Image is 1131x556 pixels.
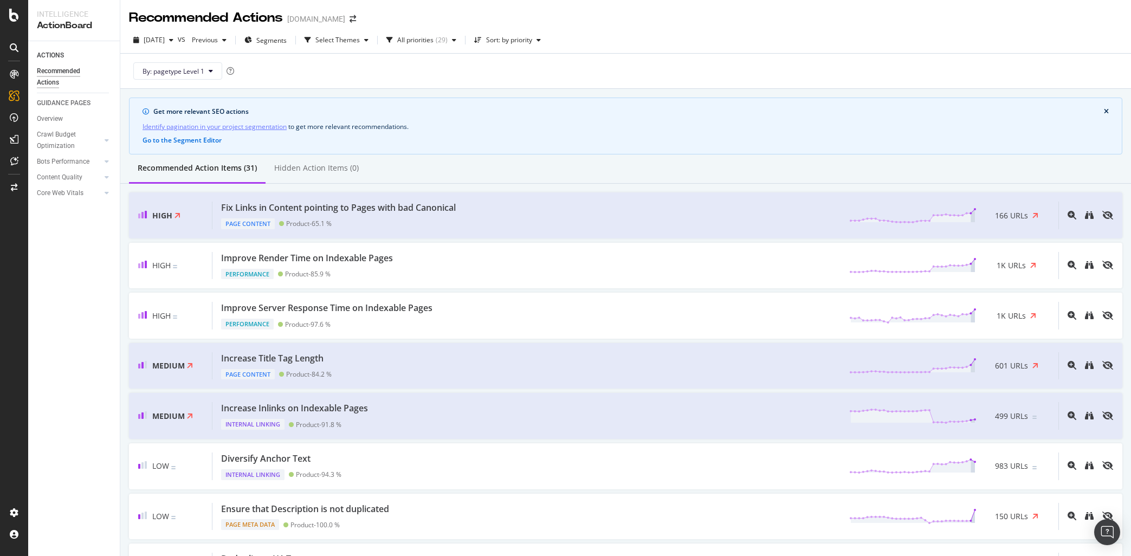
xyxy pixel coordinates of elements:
[37,98,91,109] div: GUIDANCE PAGES
[350,15,356,23] div: arrow-right-arrow-left
[287,14,345,24] div: [DOMAIN_NAME]
[152,210,172,221] span: High
[221,319,274,329] div: Performance
[37,66,102,88] div: Recommended Actions
[286,370,332,378] div: Product - 84.2 %
[296,470,341,479] div: Product - 94.3 %
[37,156,101,167] a: Bots Performance
[1102,512,1113,520] div: eye-slash
[1068,311,1076,320] div: magnifying-glass-plus
[1085,411,1094,421] a: binoculars
[37,172,101,183] a: Content Quality
[188,35,218,44] span: Previous
[37,66,112,88] a: Recommended Actions
[1102,461,1113,470] div: eye-slash
[221,452,311,465] div: Diversify Anchor Text
[1085,461,1094,471] a: binoculars
[995,411,1028,422] span: 499 URLs
[37,113,112,125] a: Overview
[995,210,1028,221] span: 166 URLs
[221,352,324,365] div: Increase Title Tag Length
[143,121,1109,132] div: to get more relevant recommendations .
[1094,519,1120,545] div: Open Intercom Messenger
[274,163,359,173] div: Hidden Action Items (0)
[152,311,171,321] span: High
[37,50,112,61] a: ACTIONS
[144,35,165,44] span: 2025 Oct. 1st
[1085,361,1094,370] div: binoculars
[37,50,64,61] div: ACTIONS
[240,31,291,49] button: Segments
[1032,416,1037,419] img: Equal
[997,311,1026,321] span: 1K URLs
[171,466,176,469] img: Equal
[1068,361,1076,370] div: magnifying-glass-plus
[1102,411,1113,420] div: eye-slash
[152,411,185,421] span: Medium
[37,20,111,32] div: ActionBoard
[153,107,1104,117] div: Get more relevant SEO actions
[256,36,287,45] span: Segments
[173,315,177,319] img: Equal
[37,129,101,152] a: Crawl Budget Optimization
[1068,512,1076,520] div: magnifying-glass-plus
[138,163,257,173] div: Recommended Action Items (31)
[37,188,101,199] a: Core Web Vitals
[1085,261,1094,269] div: binoculars
[152,260,171,270] span: High
[37,98,112,109] a: GUIDANCE PAGES
[37,129,94,152] div: Crawl Budget Optimization
[315,37,360,43] div: Select Themes
[37,172,82,183] div: Content Quality
[300,31,373,49] button: Select Themes
[470,31,545,49] button: Sort: by priority
[1085,512,1094,520] div: binoculars
[171,516,176,519] img: Equal
[221,269,274,280] div: Performance
[285,320,331,328] div: Product - 97.6 %
[1102,311,1113,320] div: eye-slash
[1085,210,1094,221] a: binoculars
[221,302,432,314] div: Improve Server Response Time on Indexable Pages
[1068,411,1076,420] div: magnifying-glass-plus
[152,461,169,471] span: Low
[37,113,63,125] div: Overview
[1085,360,1094,371] a: binoculars
[1085,311,1094,320] div: binoculars
[397,37,434,43] div: All priorities
[129,98,1122,154] div: info banner
[221,503,389,515] div: Ensure that Description is not duplicated
[1085,411,1094,420] div: binoculars
[286,219,332,228] div: Product - 65.1 %
[382,31,461,49] button: All priorities(29)
[1101,106,1111,118] button: close banner
[486,37,532,43] div: Sort: by priority
[221,218,275,229] div: Page Content
[133,62,222,80] button: By: pagetype Level 1
[1085,211,1094,219] div: binoculars
[37,9,111,20] div: Intelligence
[143,121,287,132] a: Identify pagination in your project segmentation
[37,188,83,199] div: Core Web Vitals
[1068,261,1076,269] div: magnifying-glass-plus
[997,260,1026,271] span: 1K URLs
[178,34,188,44] span: vs
[129,9,283,27] div: Recommended Actions
[1085,511,1094,521] a: binoculars
[143,137,222,144] button: Go to the Segment Editor
[1068,461,1076,470] div: magnifying-glass-plus
[143,67,204,76] span: By: pagetype Level 1
[1102,361,1113,370] div: eye-slash
[37,156,89,167] div: Bots Performance
[995,511,1028,522] span: 150 URLs
[221,419,285,430] div: Internal Linking
[221,519,279,530] div: Page Meta Data
[1085,461,1094,470] div: binoculars
[1068,211,1076,219] div: magnifying-glass-plus
[1102,211,1113,219] div: eye-slash
[1085,260,1094,270] a: binoculars
[152,511,169,521] span: Low
[1032,466,1037,469] img: Equal
[221,369,275,380] div: Page Content
[188,31,231,49] button: Previous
